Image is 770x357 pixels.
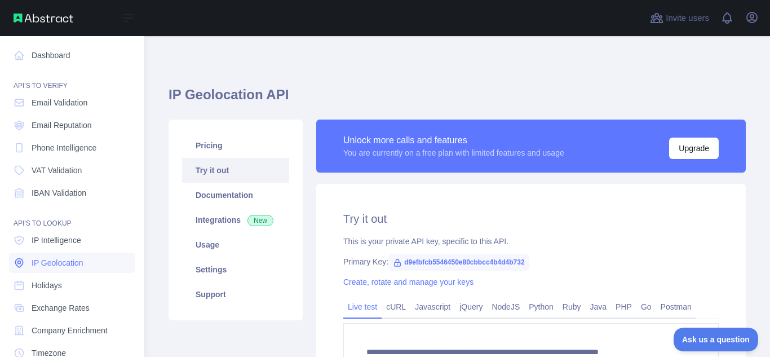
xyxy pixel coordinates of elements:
div: API'S TO VERIFY [9,68,135,90]
a: VAT Validation [9,160,135,180]
a: NodeJS [487,298,524,316]
h1: IP Geolocation API [169,86,746,113]
a: IP Intelligence [9,230,135,250]
a: Phone Intelligence [9,138,135,158]
a: Go [636,298,656,316]
span: IBAN Validation [32,187,86,199]
a: Python [524,298,558,316]
div: You are currently on a free plan with limited features and usage [343,147,564,158]
h2: Try it out [343,211,719,227]
a: Exchange Rates [9,298,135,318]
div: Unlock more calls and features [343,134,564,147]
a: IP Geolocation [9,253,135,273]
span: Email Reputation [32,120,92,131]
div: API'S TO LOOKUP [9,205,135,228]
a: Ruby [558,298,586,316]
a: jQuery [455,298,487,316]
span: VAT Validation [32,165,82,176]
a: IBAN Validation [9,183,135,203]
a: Postman [656,298,696,316]
a: Pricing [182,133,289,158]
a: PHP [611,298,636,316]
a: Usage [182,232,289,257]
a: Settings [182,257,289,282]
iframe: Toggle Customer Support [674,328,759,351]
img: Abstract API [14,14,73,23]
span: d9efbfcb5546450e80cbbcc4b4d4b732 [388,254,529,271]
button: Invite users [648,9,711,27]
a: Support [182,282,289,307]
span: IP Geolocation [32,257,83,268]
a: Integrations New [182,208,289,232]
span: Invite users [666,12,709,25]
span: Email Validation [32,97,87,108]
a: Company Enrichment [9,320,135,341]
span: Phone Intelligence [32,142,96,153]
a: Email Validation [9,92,135,113]
a: Holidays [9,275,135,296]
span: New [247,215,273,226]
a: cURL [382,298,410,316]
a: Create, rotate and manage your keys [343,277,473,287]
span: IP Intelligence [32,235,81,246]
a: Java [586,298,612,316]
button: Upgrade [669,138,719,159]
a: Javascript [410,298,455,316]
a: Email Reputation [9,115,135,135]
span: Holidays [32,280,62,291]
span: Exchange Rates [32,302,90,314]
a: Try it out [182,158,289,183]
div: Primary Key: [343,256,719,267]
span: Company Enrichment [32,325,108,336]
a: Dashboard [9,45,135,65]
a: Documentation [182,183,289,208]
a: Live test [343,298,382,316]
div: This is your private API key, specific to this API. [343,236,719,247]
